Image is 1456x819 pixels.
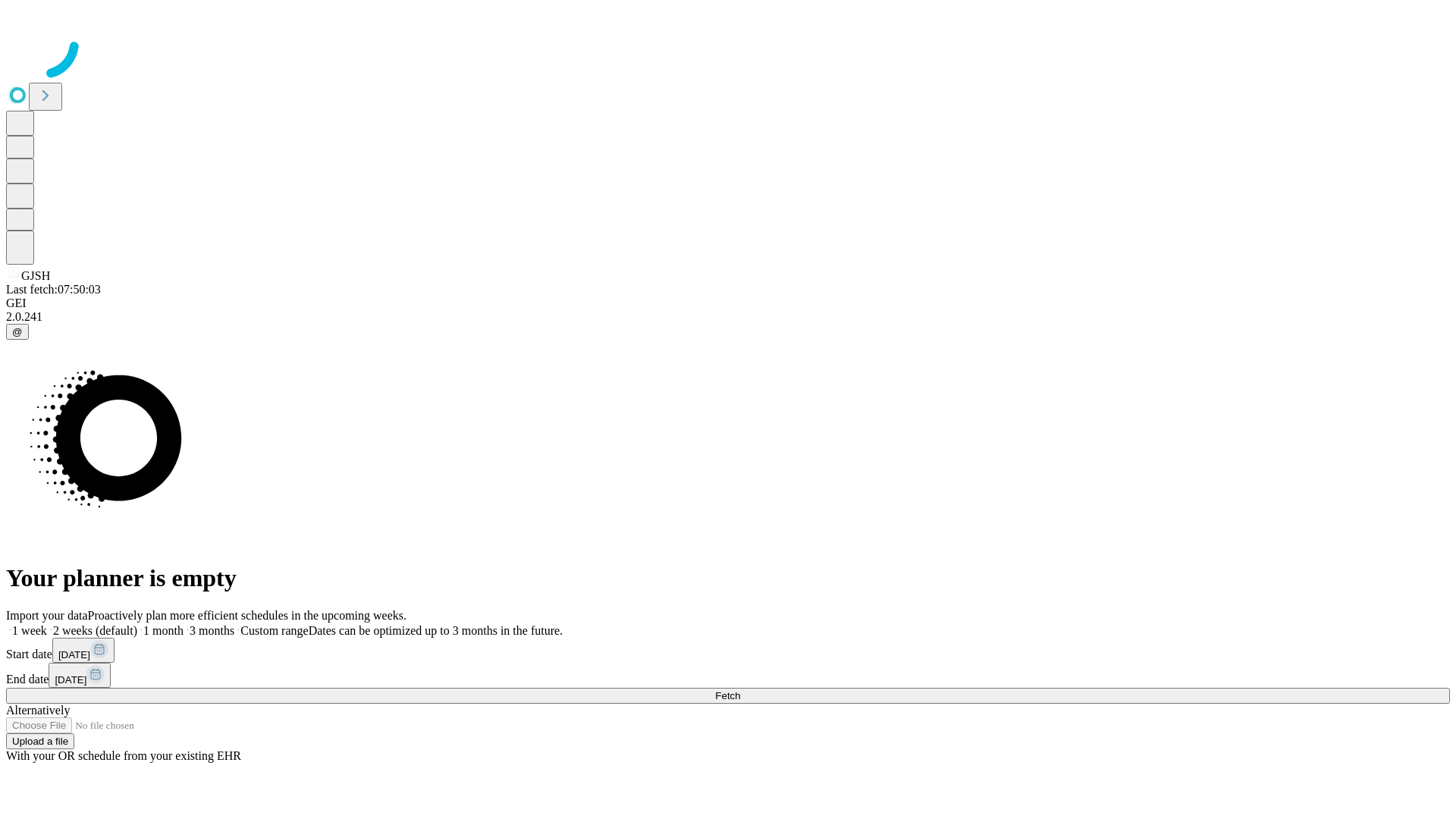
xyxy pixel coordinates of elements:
[6,663,1450,688] div: End date
[6,638,1450,663] div: Start date
[88,609,406,622] span: Proactively plan more efficient schedules in the upcoming weeks.
[715,690,740,701] span: Fetch
[53,624,137,637] span: 2 weeks (default)
[12,624,47,637] span: 1 week
[6,704,70,717] span: Alternatively
[6,609,88,622] span: Import your data
[190,624,234,637] span: 3 months
[6,749,241,762] span: With your OR schedule from your existing EHR
[240,624,308,637] span: Custom range
[6,733,74,749] button: Upload a file
[6,324,29,340] button: @
[6,564,1450,592] h1: Your planner is empty
[58,649,90,661] span: [DATE]
[143,624,184,637] span: 1 month
[6,310,1450,324] div: 2.0.241
[52,638,115,663] button: [DATE]
[6,688,1450,704] button: Fetch
[55,674,86,686] span: [DATE]
[49,663,111,688] button: [DATE]
[6,297,1450,310] div: GEI
[12,326,23,337] span: @
[6,283,101,296] span: Last fetch: 07:50:03
[309,624,563,637] span: Dates can be optimized up to 3 months in the future.
[21,269,50,282] span: GJSH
